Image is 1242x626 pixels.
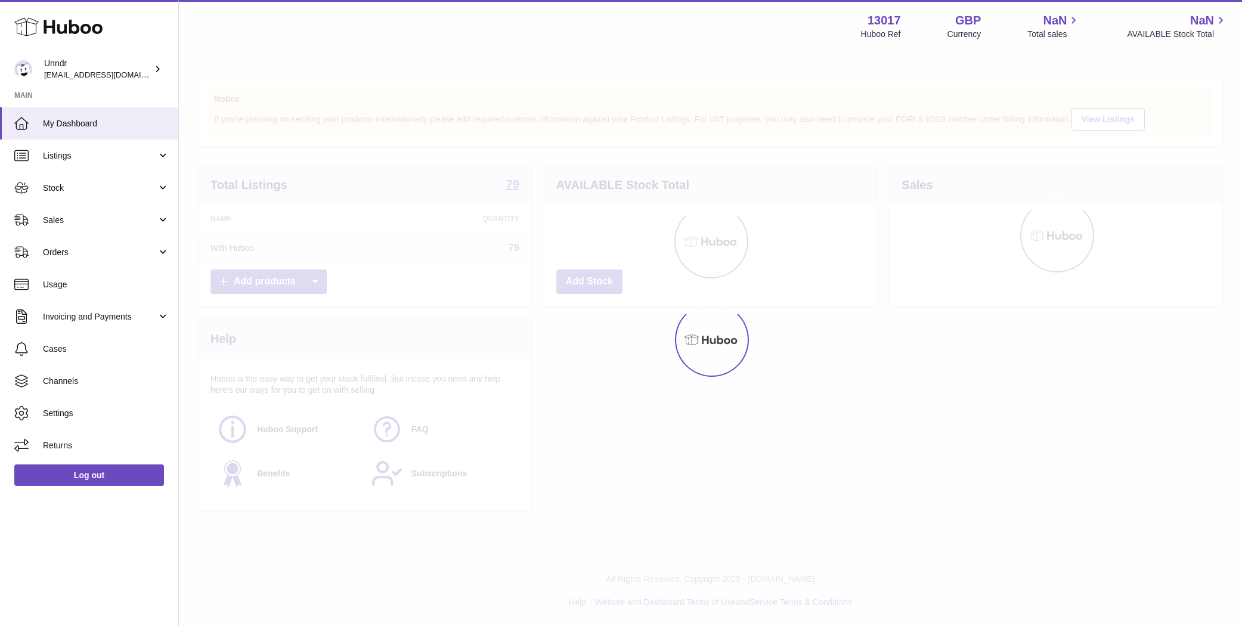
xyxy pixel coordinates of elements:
img: sofiapanwar@gmail.com [14,60,32,78]
div: Unndr [44,58,151,80]
a: Log out [14,464,164,486]
span: Sales [43,215,157,226]
span: Listings [43,150,157,162]
span: AVAILABLE Stock Total [1127,29,1228,40]
span: Total sales [1027,29,1080,40]
span: NaN [1043,13,1067,29]
a: NaN Total sales [1027,13,1080,40]
a: NaN AVAILABLE Stock Total [1127,13,1228,40]
span: Cases [43,343,169,355]
span: Usage [43,279,169,290]
span: Settings [43,408,169,419]
span: Channels [43,376,169,387]
span: Invoicing and Payments [43,311,157,323]
span: Orders [43,247,157,258]
span: Stock [43,182,157,194]
div: Currency [947,29,981,40]
div: Huboo Ref [861,29,901,40]
span: NaN [1190,13,1214,29]
strong: 13017 [868,13,901,29]
span: Returns [43,440,169,451]
span: [EMAIL_ADDRESS][DOMAIN_NAME] [44,70,175,79]
strong: GBP [955,13,981,29]
span: My Dashboard [43,118,169,129]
